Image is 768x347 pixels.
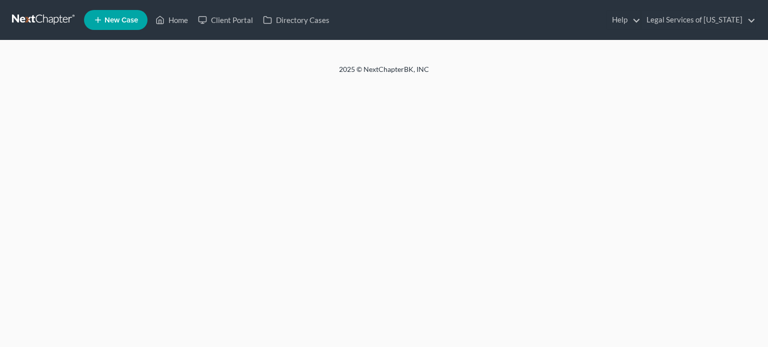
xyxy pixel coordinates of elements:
a: Client Portal [193,11,258,29]
new-legal-case-button: New Case [84,10,147,30]
div: 2025 © NextChapterBK, INC [99,64,669,82]
a: Help [607,11,640,29]
a: Home [150,11,193,29]
a: Directory Cases [258,11,334,29]
a: Legal Services of [US_STATE] [641,11,755,29]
